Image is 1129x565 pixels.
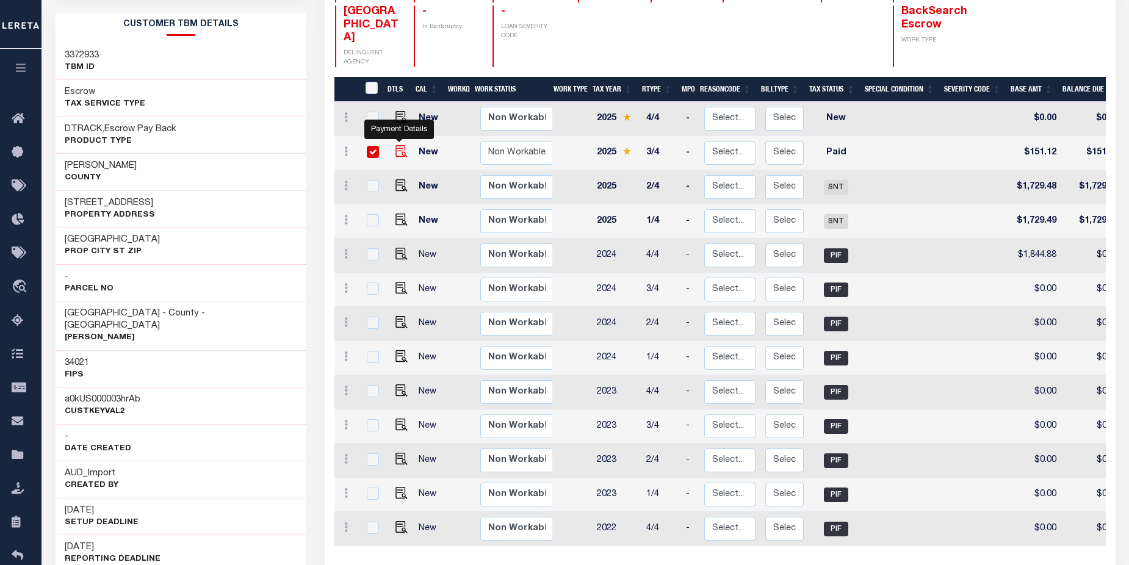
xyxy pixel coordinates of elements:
span: - [501,6,505,17]
td: $151.12 [1061,136,1124,170]
td: 4/4 [641,102,681,136]
th: Work Type [549,77,588,102]
td: New [414,512,447,546]
td: - [681,239,699,273]
span: PIF [824,248,848,263]
th: Base Amt: activate to sort column ascending [1006,77,1058,102]
td: New [414,375,447,409]
p: Product Type [65,135,176,148]
p: Created By [65,480,118,492]
p: Setup Deadline [65,517,139,529]
td: 2022 [592,512,641,546]
td: - [681,512,699,546]
p: Date Created [65,443,131,455]
td: $0.00 [1009,375,1061,409]
span: SNT [824,180,848,195]
p: CustKeyVal2 [65,406,140,418]
p: Parcel No [65,283,114,295]
h3: [DATE] [65,505,139,517]
h3: 34021 [65,357,89,369]
td: New [414,136,447,170]
p: DELINQUENT AGENCY [344,49,399,67]
img: Star.svg [622,113,631,121]
td: New [414,170,447,204]
td: $0.00 [1061,239,1124,273]
h3: [DATE] [65,541,161,553]
th: Tax Year: activate to sort column ascending [588,77,637,102]
td: 2025 [592,102,641,136]
th: BillType: activate to sort column ascending [756,77,804,102]
td: 2/4 [641,444,681,478]
td: - [681,170,699,204]
p: [PERSON_NAME] [65,332,298,344]
h3: - [65,271,114,283]
td: 3/4 [641,273,681,307]
td: $0.00 [1009,102,1061,136]
td: $0.00 [1061,307,1124,341]
th: &nbsp; [358,77,383,102]
td: New [414,307,447,341]
td: $0.00 [1061,273,1124,307]
th: Special Condition: activate to sort column ascending [860,77,939,102]
span: PIF [824,317,848,331]
td: $0.00 [1061,512,1124,546]
p: LOAN SEVERITY CODE [501,23,563,41]
td: $1,729.48 [1009,170,1061,204]
span: PIF [824,351,848,365]
td: $0.00 [1061,341,1124,375]
td: New [414,409,447,444]
td: 2/4 [641,170,681,204]
td: 2023 [592,478,641,512]
p: In Bankruptcy [422,23,478,32]
td: 3/4 [641,409,681,444]
td: New [414,444,447,478]
th: Work Status [470,77,552,102]
td: $0.00 [1009,444,1061,478]
td: 2025 [592,204,641,239]
h3: AUD_Import [65,467,118,480]
td: New [414,273,447,307]
i: travel_explore [12,279,31,295]
td: New [414,239,447,273]
td: - [681,136,699,170]
h3: [PERSON_NAME] [65,160,137,172]
th: CAL: activate to sort column ascending [411,77,443,102]
h3: [GEOGRAPHIC_DATA] [65,234,160,246]
h3: Escrow [65,86,145,98]
h3: [STREET_ADDRESS] [65,197,155,209]
td: - [681,307,699,341]
td: $0.00 [1009,478,1061,512]
td: $1,729.49 [1061,204,1124,239]
td: - [681,478,699,512]
td: 4/4 [641,512,681,546]
th: Balance Due: activate to sort column ascending [1058,77,1120,102]
span: PIF [824,453,848,468]
td: $0.00 [1061,444,1124,478]
td: $0.00 [1009,512,1061,546]
td: 2024 [592,341,641,375]
td: New [414,341,447,375]
td: 2024 [592,239,641,273]
img: Star.svg [622,147,631,155]
td: $0.00 [1009,307,1061,341]
h3: 3372933 [65,49,99,62]
td: 1/4 [641,341,681,375]
h3: DTRACK,Escrow Pay Back [65,123,176,135]
td: New [809,102,864,136]
td: 2025 [592,170,641,204]
p: Property Address [65,209,155,221]
span: PIF [824,385,848,400]
p: TBM ID [65,62,99,74]
p: WORK TYPE [901,36,957,45]
th: DTLS [383,77,411,102]
td: 2024 [592,307,641,341]
h3: a0kUS000003hrAb [65,394,140,406]
td: 4/4 [641,375,681,409]
td: $0.00 [1061,478,1124,512]
th: WorkQ [443,77,470,102]
td: New [414,204,447,239]
span: PIF [824,522,848,536]
th: Tax Status: activate to sort column ascending [804,77,860,102]
td: $0.00 [1061,102,1124,136]
td: New [414,102,447,136]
